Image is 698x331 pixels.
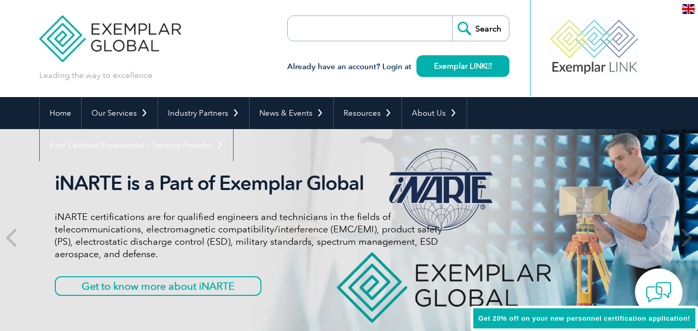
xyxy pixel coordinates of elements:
a: News & Events [250,97,333,129]
span: Get 20% off on your new personnel certification application! [478,314,690,322]
a: Our Services [82,97,158,129]
h2: iNARTE is a Part of Exemplar Global [55,171,442,195]
a: Industry Partners [158,97,249,129]
a: Exemplar LINK [416,55,509,77]
img: contact-chat.png [646,279,672,305]
a: Get to know more about iNARTE [55,276,261,296]
p: iNARTE certifications are for qualified engineers and technicians in the fields of telecommunicat... [55,211,442,260]
img: open_square.png [486,63,492,69]
p: Leading the way to excellence [39,70,152,81]
input: Search [452,16,509,41]
a: Resources [334,97,401,129]
a: Find Certified Professional / Training Provider [40,129,233,161]
a: Home [40,97,81,129]
h3: Already have an account? Login at [287,60,509,73]
a: About Us [402,97,467,129]
img: en [682,4,695,14]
